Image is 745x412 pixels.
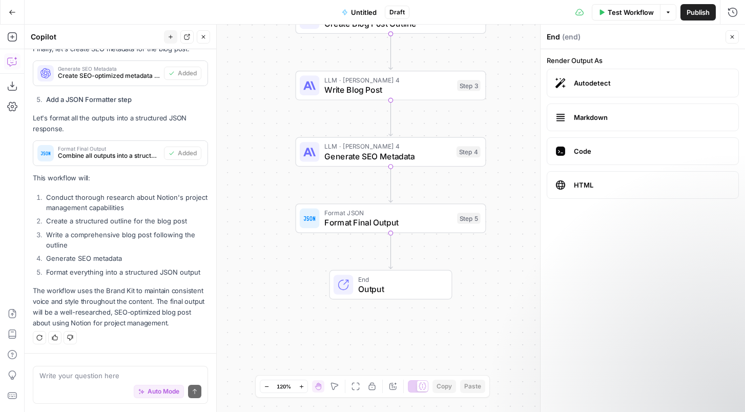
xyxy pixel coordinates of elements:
[148,387,179,396] span: Auto Mode
[389,8,405,17] span: Draft
[457,147,481,158] div: Step 4
[296,137,486,167] div: LLM · [PERSON_NAME] 4Generate SEO MetadataStep 4
[44,267,208,277] li: Format everything into a structured JSON output
[464,382,481,391] span: Paste
[324,216,452,229] span: Format Final Output
[574,78,730,88] span: Autodetect
[277,382,291,390] span: 120%
[592,4,660,20] button: Test Workflow
[460,380,485,393] button: Paste
[389,233,392,269] g: Edge from step_5 to end
[574,112,730,122] span: Markdown
[33,173,208,183] p: This workflow will:
[44,192,208,213] li: Conduct thorough research about Notion's project management capabilities
[164,67,201,80] button: Added
[44,216,208,226] li: Create a structured outline for the blog post
[296,270,486,300] div: EndOutput
[46,95,132,104] strong: Add a JSON Formatter step
[134,385,184,398] button: Auto Mode
[547,55,739,66] label: Render Output As
[437,382,452,391] span: Copy
[164,147,201,160] button: Added
[574,146,730,156] span: Code
[457,80,481,91] div: Step 3
[336,4,383,20] button: Untitled
[44,230,208,250] li: Write a comprehensive blog post following the outline
[389,100,392,136] g: Edge from step_3 to step_4
[574,180,730,190] span: HTML
[562,32,581,42] span: ( end )
[324,208,452,218] span: Format JSON
[687,7,710,17] span: Publish
[33,44,208,54] p: Finally, let's create SEO metadata for the blog post.
[358,274,442,284] span: End
[31,32,161,42] div: Copilot
[324,141,451,151] span: LLM · [PERSON_NAME] 4
[44,253,208,263] li: Generate SEO metadata
[457,13,481,25] div: Step 2
[178,69,197,78] span: Added
[389,167,392,202] g: Edge from step_4 to step_5
[324,17,452,30] span: Create Blog Post Outline
[58,71,160,80] span: Create SEO-optimized metadata for the blog post
[324,75,452,85] span: LLM · [PERSON_NAME] 4
[58,151,160,160] span: Combine all outputs into a structured JSON format
[324,150,451,162] span: Generate SEO Metadata
[324,84,452,96] span: Write Blog Post
[547,32,722,42] div: End
[33,285,208,329] p: The workflow uses the Brand Kit to maintain consistent voice and style throughout the content. Th...
[680,4,716,20] button: Publish
[58,146,160,151] span: Format Final Output
[358,283,442,295] span: Output
[178,149,197,158] span: Added
[608,7,654,17] span: Test Workflow
[296,203,486,233] div: Format JSONFormat Final OutputStep 5
[389,34,392,70] g: Edge from step_2 to step_3
[296,71,486,100] div: LLM · [PERSON_NAME] 4Write Blog PostStep 3
[351,7,377,17] span: Untitled
[457,213,481,224] div: Step 5
[432,380,456,393] button: Copy
[33,113,208,134] p: Let's format all the outputs into a structured JSON response.
[58,66,160,71] span: Generate SEO Metadata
